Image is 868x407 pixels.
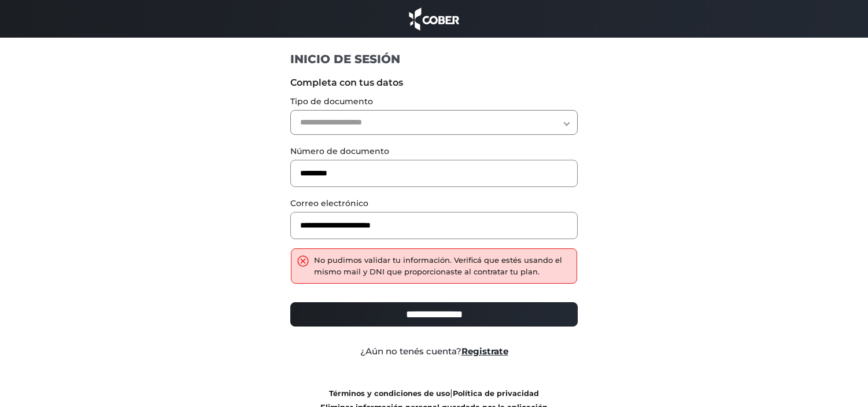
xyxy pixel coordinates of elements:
[329,389,450,398] a: Términos y condiciones de uso
[314,255,571,277] div: No pudimos validar tu información. Verificá que estés usando el mismo mail y DNI que proporcionas...
[406,6,463,32] img: cober_marca.png
[453,389,539,398] a: Política de privacidad
[282,345,586,358] div: ¿Aún no tenés cuenta?
[290,76,578,90] label: Completa con tus datos
[290,145,578,157] label: Número de documento
[461,346,508,357] a: Registrate
[290,197,578,210] label: Correo electrónico
[290,96,578,108] label: Tipo de documento
[290,52,578,67] h1: INICIO DE SESIÓN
